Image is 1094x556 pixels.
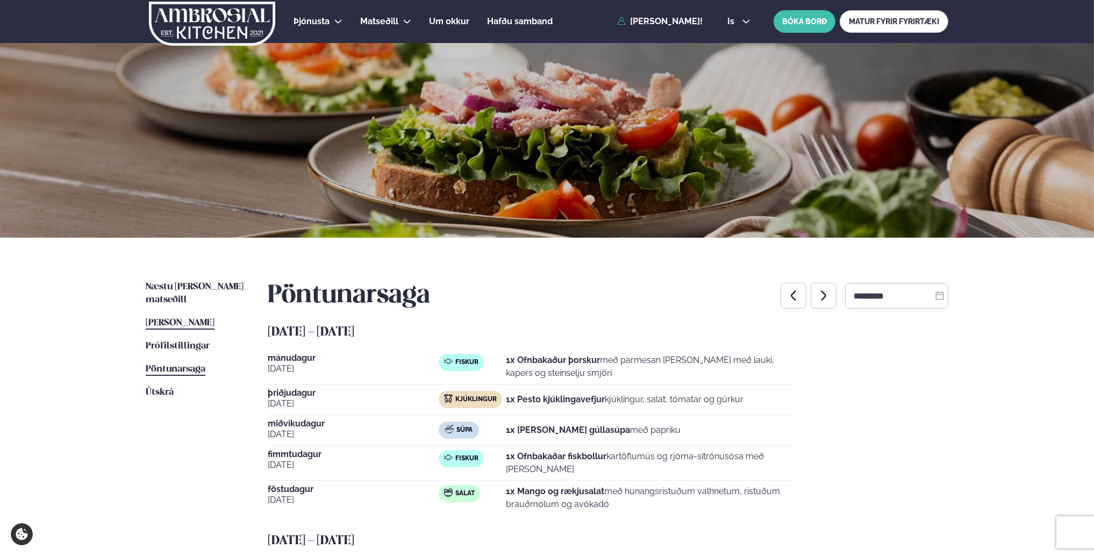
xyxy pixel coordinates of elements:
span: Prófílstillingar [146,341,210,351]
strong: 1x Mango og rækjusalat [506,486,604,496]
strong: 1x [PERSON_NAME] gúllasúpa [506,425,630,435]
h5: [DATE] - [DATE] [268,324,948,341]
img: logo [148,2,276,46]
img: chicken.svg [444,394,453,403]
span: [PERSON_NAME] [146,318,214,327]
p: með hunangsristuðum valhnetum, ristuðum brauðmolum og avókadó [506,485,795,511]
span: Þjónusta [294,16,330,26]
span: Næstu [PERSON_NAME] matseðill [146,282,244,304]
a: Um okkur [429,15,469,28]
a: [PERSON_NAME] [146,317,214,330]
a: Cookie settings [11,523,33,545]
img: fish.svg [444,357,453,366]
span: Útskrá [146,388,174,397]
span: miðvikudagur [268,419,439,428]
span: [DATE] [268,494,439,507]
button: BÓKA BORÐ [774,10,835,33]
span: Pöntunarsaga [146,365,205,374]
span: Um okkur [429,16,469,26]
p: með parmesan [PERSON_NAME] með lauki, kapers og steinselju smjöri [506,354,795,380]
img: salad.svg [444,488,453,497]
strong: 1x Ofnbakaður þorskur [506,355,600,365]
span: [DATE] [268,397,439,410]
a: Pöntunarsaga [146,363,205,376]
span: [DATE] [268,459,439,472]
h5: [DATE] - [DATE] [268,532,948,550]
a: Næstu [PERSON_NAME] matseðill [146,281,246,306]
a: Matseðill [360,15,398,28]
a: Prófílstillingar [146,340,210,353]
span: Fiskur [455,358,478,367]
span: Salat [455,489,475,498]
span: [DATE] [268,362,439,375]
p: kjúklingur, salat, tómatar og gúrkur [506,393,743,406]
span: [DATE] [268,428,439,441]
span: is [727,17,738,26]
strong: 1x Pesto kjúklingavefjur [506,394,605,404]
span: mánudagur [268,354,439,362]
a: Útskrá [146,386,174,399]
h2: Pöntunarsaga [268,281,430,311]
strong: 1x Ofnbakaðar fiskbollur [506,451,606,461]
span: Fiskur [455,454,478,463]
img: fish.svg [444,453,453,462]
button: is [719,17,759,26]
span: föstudagur [268,485,439,494]
a: MATUR FYRIR FYRIRTÆKI [840,10,948,33]
span: Súpa [456,426,473,434]
span: fimmtudagur [268,450,439,459]
p: með papriku [506,424,681,437]
img: soup.svg [445,425,454,433]
a: [PERSON_NAME]! [617,17,703,26]
p: kartöflumús og rjóma-sítrónusósa með [PERSON_NAME] [506,450,795,476]
a: Þjónusta [294,15,330,28]
span: Matseðill [360,16,398,26]
span: Hafðu samband [487,16,553,26]
span: Kjúklingur [455,395,497,404]
span: þriðjudagur [268,389,439,397]
a: Hafðu samband [487,15,553,28]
